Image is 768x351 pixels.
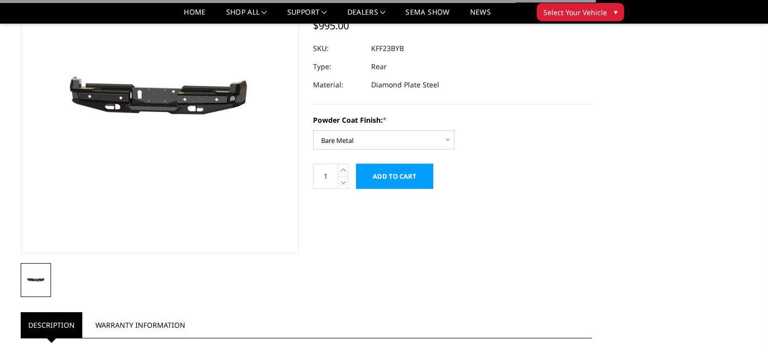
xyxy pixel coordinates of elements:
[405,9,449,23] a: SEMA Show
[21,312,82,338] a: Description
[226,9,267,23] a: shop all
[537,3,624,21] button: Select Your Vehicle
[543,7,607,18] span: Select Your Vehicle
[88,312,193,338] a: Warranty Information
[718,303,768,351] iframe: Chat Widget
[287,9,327,23] a: Support
[313,58,364,76] dt: Type:
[24,274,48,286] img: 2023-2026 Ford F250-350-450 - FT Series - Rear Bumper
[347,9,386,23] a: Dealers
[313,19,349,32] span: $995.00
[184,9,206,23] a: Home
[614,7,618,17] span: ▾
[371,39,404,58] dd: KFF23BYB
[371,58,387,76] dd: Rear
[313,39,364,58] dt: SKU:
[371,76,439,94] dd: Diamond Plate Steel
[470,9,490,23] a: News
[313,115,592,125] label: Powder Coat Finish:
[356,164,433,189] input: Add to Cart
[313,76,364,94] dt: Material:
